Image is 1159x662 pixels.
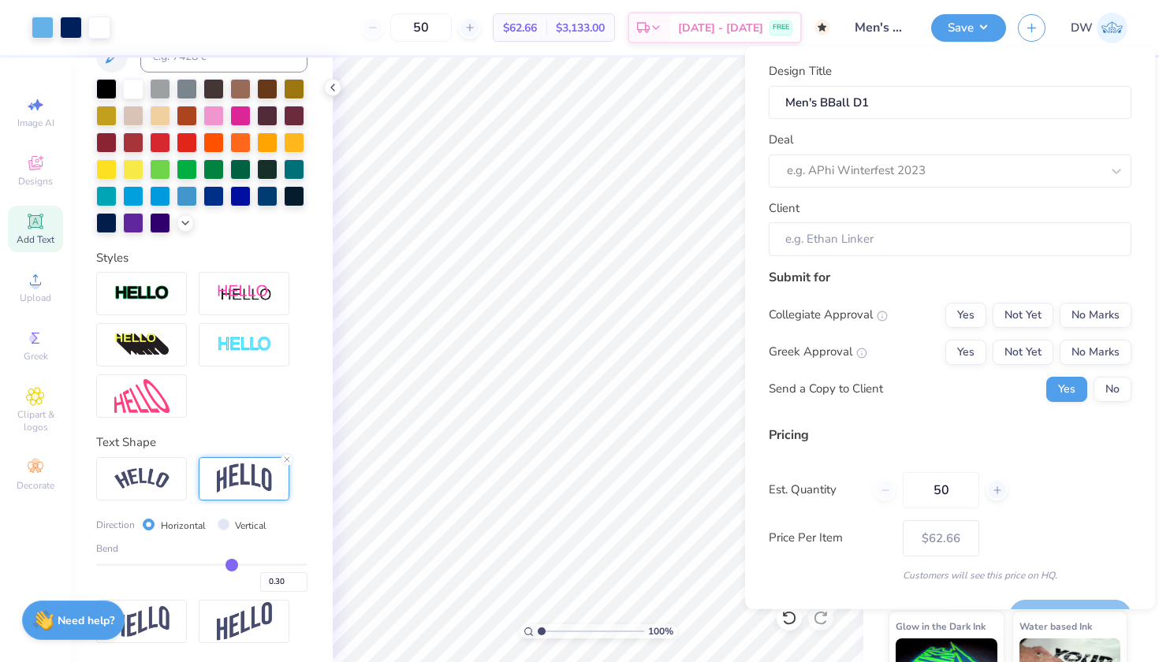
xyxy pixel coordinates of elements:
[1019,618,1092,634] span: Water based Ink
[945,302,986,327] button: Yes
[161,519,206,533] label: Horizontal
[217,336,272,354] img: Negative Space
[17,479,54,492] span: Decorate
[556,20,605,36] span: $3,133.00
[96,541,118,556] span: Bend
[993,302,1053,327] button: Not Yet
[931,14,1006,42] button: Save
[678,20,763,36] span: [DATE] - [DATE]
[1094,376,1131,401] button: No
[769,380,883,398] div: Send a Copy to Client
[217,463,272,493] img: Arch
[1071,19,1093,37] span: DW
[945,339,986,364] button: Yes
[769,62,832,80] label: Design Title
[769,343,867,361] div: Greek Approval
[503,20,537,36] span: $62.66
[217,602,272,641] img: Rise
[842,12,919,43] input: Untitled Design
[769,425,1131,444] div: Pricing
[235,519,266,533] label: Vertical
[769,529,891,547] label: Price Per Item
[20,292,51,304] span: Upload
[769,131,793,149] label: Deal
[769,306,888,324] div: Collegiate Approval
[96,433,307,452] div: Text Shape
[8,408,63,433] span: Clipart & logos
[769,567,1131,582] div: Customers will see this price on HQ.
[896,618,986,634] span: Glow in the Dark Ink
[114,285,170,303] img: Stroke
[769,199,799,217] label: Client
[1071,13,1127,43] a: DW
[648,624,673,638] span: 100 %
[58,613,114,628] strong: Need help?
[17,233,54,246] span: Add Text
[114,379,170,413] img: Free Distort
[1097,13,1127,43] img: Danica Woods
[96,518,135,532] span: Direction
[18,175,53,188] span: Designs
[993,339,1053,364] button: Not Yet
[773,22,789,33] span: FREE
[217,284,272,303] img: Shadow
[96,249,307,267] div: Styles
[769,267,1131,286] div: Submit for
[1060,302,1131,327] button: No Marks
[769,481,863,499] label: Est. Quantity
[903,471,979,508] input: – –
[114,606,170,637] img: Flag
[114,468,170,489] img: Arc
[1046,376,1087,401] button: Yes
[390,13,452,42] input: – –
[17,117,54,129] span: Image AI
[769,222,1131,256] input: e.g. Ethan Linker
[24,350,48,363] span: Greek
[114,333,170,358] img: 3d Illusion
[1060,339,1131,364] button: No Marks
